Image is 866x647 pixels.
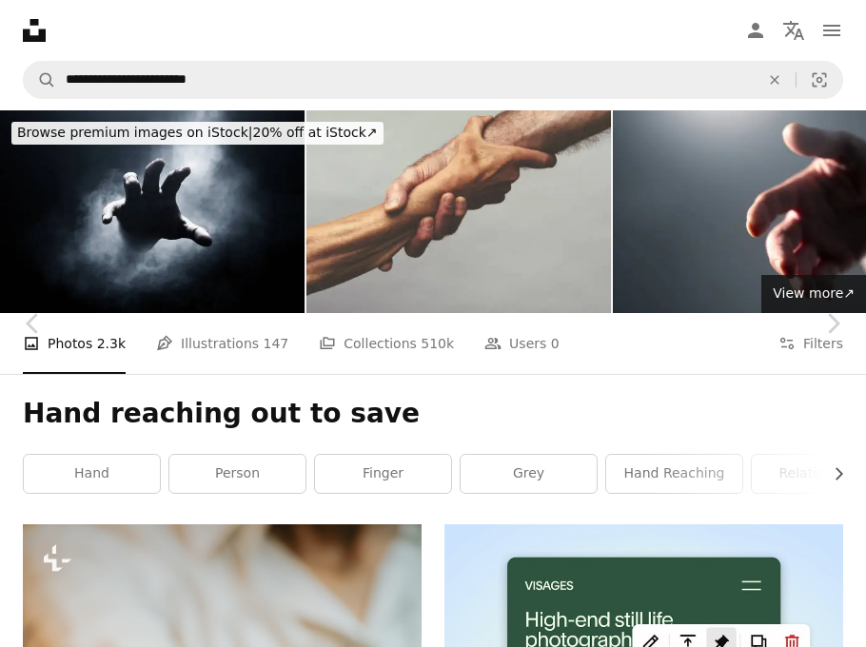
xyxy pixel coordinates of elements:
[17,125,252,140] span: Browse premium images on iStock |
[421,333,454,354] span: 510k
[23,397,843,431] h1: Hand reaching out to save
[461,455,597,493] a: grey
[156,313,288,374] a: Illustrations 147
[754,62,796,98] button: Clear
[606,455,742,493] a: hand reaching
[24,62,56,98] button: Search Unsplash
[797,62,842,98] button: Visual search
[319,313,454,374] a: Collections 510k
[737,11,775,49] a: Log in / Sign up
[23,19,46,42] a: Home — Unsplash
[551,333,560,354] span: 0
[484,313,560,374] a: Users 0
[24,455,160,493] a: hand
[775,11,813,49] button: Language
[761,275,866,313] a: View more↗
[23,61,843,99] form: Find visuals sitewide
[813,11,851,49] button: Menu
[11,122,384,145] div: 20% off at iStock ↗
[315,455,451,493] a: finger
[773,285,855,301] span: View more ↗
[169,455,305,493] a: person
[821,455,843,493] button: scroll list to the right
[306,110,611,313] img: Loving senior couple
[264,333,289,354] span: 147
[778,313,843,374] button: Filters
[799,232,866,415] a: Next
